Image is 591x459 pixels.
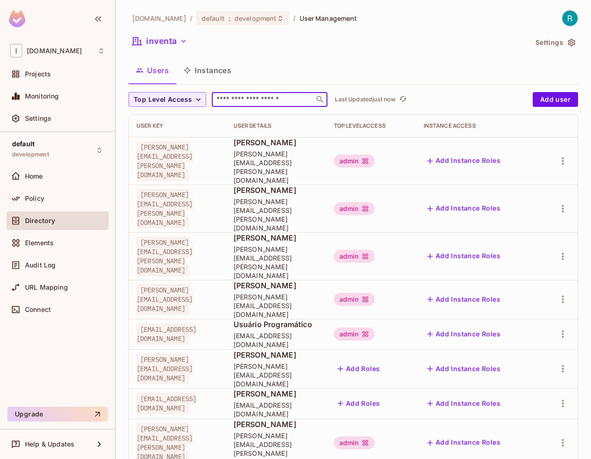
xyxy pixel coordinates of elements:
[234,233,319,243] span: [PERSON_NAME]
[234,280,319,291] span: [PERSON_NAME]
[25,306,51,313] span: Connect
[234,350,319,360] span: [PERSON_NAME]
[136,122,219,130] div: User Key
[25,70,51,78] span: Projects
[334,155,375,167] div: admin
[234,122,319,130] div: User Details
[25,173,43,180] span: Home
[300,14,357,23] span: User Management
[129,59,176,82] button: Users
[424,249,504,264] button: Add Instance Roles
[424,396,504,411] button: Add Instance Roles
[234,149,319,185] span: [PERSON_NAME][EMAIL_ADDRESS][PERSON_NAME][DOMAIN_NAME]
[562,11,578,26] img: Romulo Cianci
[234,197,319,232] span: [PERSON_NAME][EMAIL_ADDRESS][PERSON_NAME][DOMAIN_NAME]
[176,59,239,82] button: Instances
[395,94,408,105] span: Click to refresh data
[424,327,504,341] button: Add Instance Roles
[424,154,504,168] button: Add Instance Roles
[234,292,319,319] span: [PERSON_NAME][EMAIL_ADDRESS][DOMAIN_NAME]
[533,92,578,107] button: Add user
[424,122,532,130] div: Instance Access
[25,284,68,291] span: URL Mapping
[25,440,74,448] span: Help & Updates
[136,284,193,315] span: [PERSON_NAME][EMAIL_ADDRESS][DOMAIN_NAME]
[10,44,22,57] span: I
[136,323,197,345] span: [EMAIL_ADDRESS][DOMAIN_NAME]
[399,95,407,104] span: refresh
[234,185,319,195] span: [PERSON_NAME]
[234,137,319,148] span: [PERSON_NAME]
[132,14,186,23] span: the active workspace
[334,250,375,263] div: admin
[234,401,319,418] span: [EMAIL_ADDRESS][DOMAIN_NAME]
[136,393,197,414] span: [EMAIL_ADDRESS][DOMAIN_NAME]
[25,217,55,224] span: Directory
[136,236,193,276] span: [PERSON_NAME][EMAIL_ADDRESS][PERSON_NAME][DOMAIN_NAME]
[129,34,191,49] button: inventa
[334,122,409,130] div: Top Level Access
[334,328,375,341] div: admin
[424,292,504,307] button: Add Instance Roles
[335,96,395,103] p: Last Updated just now
[12,140,35,148] span: default
[424,361,504,376] button: Add Instance Roles
[234,419,319,429] span: [PERSON_NAME]
[190,14,192,23] li: /
[25,115,51,122] span: Settings
[424,435,504,450] button: Add Instance Roles
[234,245,319,280] span: [PERSON_NAME][EMAIL_ADDRESS][PERSON_NAME][DOMAIN_NAME]
[25,261,55,269] span: Audit Log
[334,396,384,411] button: Add Roles
[27,47,82,55] span: Workspace: inventa.shop
[234,14,277,23] span: development
[234,331,319,349] span: [EMAIL_ADDRESS][DOMAIN_NAME]
[12,151,49,158] span: development
[234,319,319,329] span: Usuário Programático
[532,35,578,50] button: Settings
[397,94,408,105] button: refresh
[25,93,59,100] span: Monitoring
[293,14,295,23] li: /
[25,239,54,247] span: Elements
[9,10,25,27] img: SReyMgAAAABJRU5ErkJggg==
[202,14,225,23] span: default
[234,362,319,388] span: [PERSON_NAME][EMAIL_ADDRESS][DOMAIN_NAME]
[7,407,108,422] button: Upgrade
[334,361,384,376] button: Add Roles
[136,189,193,229] span: [PERSON_NAME][EMAIL_ADDRESS][PERSON_NAME][DOMAIN_NAME]
[334,202,375,215] div: admin
[25,195,44,202] span: Policy
[234,389,319,399] span: [PERSON_NAME]
[334,436,375,449] div: admin
[134,94,192,105] span: Top Level Access
[136,354,193,384] span: [PERSON_NAME][EMAIL_ADDRESS][DOMAIN_NAME]
[129,92,206,107] button: Top Level Access
[136,141,193,181] span: [PERSON_NAME][EMAIL_ADDRESS][PERSON_NAME][DOMAIN_NAME]
[228,15,231,22] span: :
[334,293,375,306] div: admin
[424,201,504,216] button: Add Instance Roles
